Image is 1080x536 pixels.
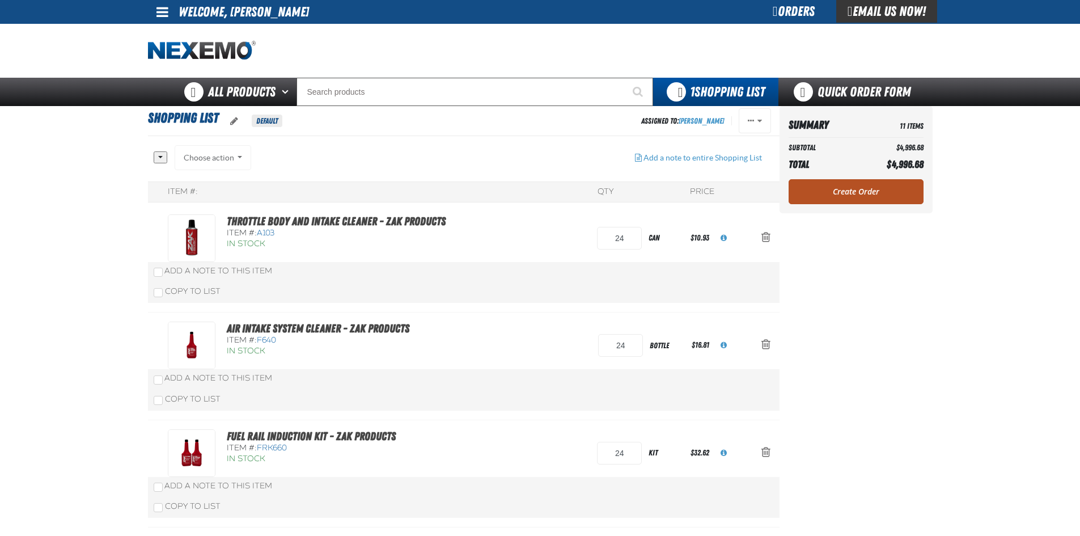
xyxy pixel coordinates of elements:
input: Copy To List [154,503,163,512]
th: Subtotal [789,140,859,155]
a: Create Order [789,179,924,204]
span: Shopping List [690,84,765,100]
input: Search [297,78,653,106]
div: Item #: [227,443,441,454]
span: $4,996.68 [887,158,924,170]
div: bottle [643,333,689,358]
button: View All Prices for FRK660 [711,441,736,466]
div: In Stock [227,346,441,357]
input: Product Quantity [598,334,643,357]
button: Action Remove Throttle Body and Intake Cleaner - ZAK Products from Shopping List [752,226,780,251]
div: kit [642,440,688,466]
span: Add a Note to This Item [164,373,272,383]
div: In Stock [227,454,441,465]
div: Item #: [227,335,441,346]
a: Throttle Body and Intake Cleaner - ZAK Products [227,214,446,228]
span: Default [252,115,282,127]
label: Copy To List [154,501,221,511]
th: Total [789,155,859,174]
span: $16.81 [692,340,709,349]
span: Shopping List [148,110,218,126]
a: Quick Order Form [778,78,932,106]
button: View All Prices for F640 [711,333,736,358]
a: [PERSON_NAME] [679,116,725,125]
input: Add a Note to This Item [154,375,163,385]
th: Summary [789,115,859,135]
a: Home [148,41,256,61]
button: Actions of Shopping List [739,108,771,133]
button: Action Remove Air Intake System Cleaner - ZAK Products from Shopping List [752,333,780,358]
div: QTY [598,187,613,197]
button: oro.shoppinglist.label.edit.tooltip [221,109,247,134]
td: $4,996.68 [859,140,924,155]
input: Product Quantity [597,227,642,250]
input: Add a Note to This Item [154,483,163,492]
button: Action Remove Fuel Rail Induction Kit - ZAK Products from Shopping List [752,441,780,466]
span: Add a Note to This Item [164,481,272,491]
div: Assigned To: [641,113,725,129]
span: FRK660 [257,443,287,453]
input: Add a Note to This Item [154,268,163,277]
div: Item #: [168,187,198,197]
span: A103 [257,228,274,238]
label: Copy To List [154,286,221,296]
span: All Products [208,82,276,102]
button: You have 1 Shopping List. Open to view details [653,78,778,106]
strong: 1 [690,84,694,100]
span: $32.62 [691,448,709,457]
div: In Stock [227,239,446,250]
div: Item #: [227,228,446,239]
div: can [642,225,688,251]
span: Add a Note to This Item [164,266,272,276]
button: Open All Products pages [278,78,297,106]
a: Air Intake System Cleaner - ZAK Products [227,322,409,335]
span: $10.93 [691,233,709,242]
a: Fuel Rail Induction Kit - ZAK Products [227,429,396,443]
input: Copy To List [154,288,163,297]
input: Copy To List [154,396,163,405]
button: View All Prices for A103 [711,226,736,251]
img: Nexemo logo [148,41,256,61]
label: Copy To List [154,394,221,404]
div: Price [690,187,714,197]
button: Start Searching [625,78,653,106]
button: Add a note to entire Shopping List [626,145,771,170]
td: 11 Items [859,115,924,135]
input: Product Quantity [597,442,642,465]
span: F640 [257,335,276,345]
